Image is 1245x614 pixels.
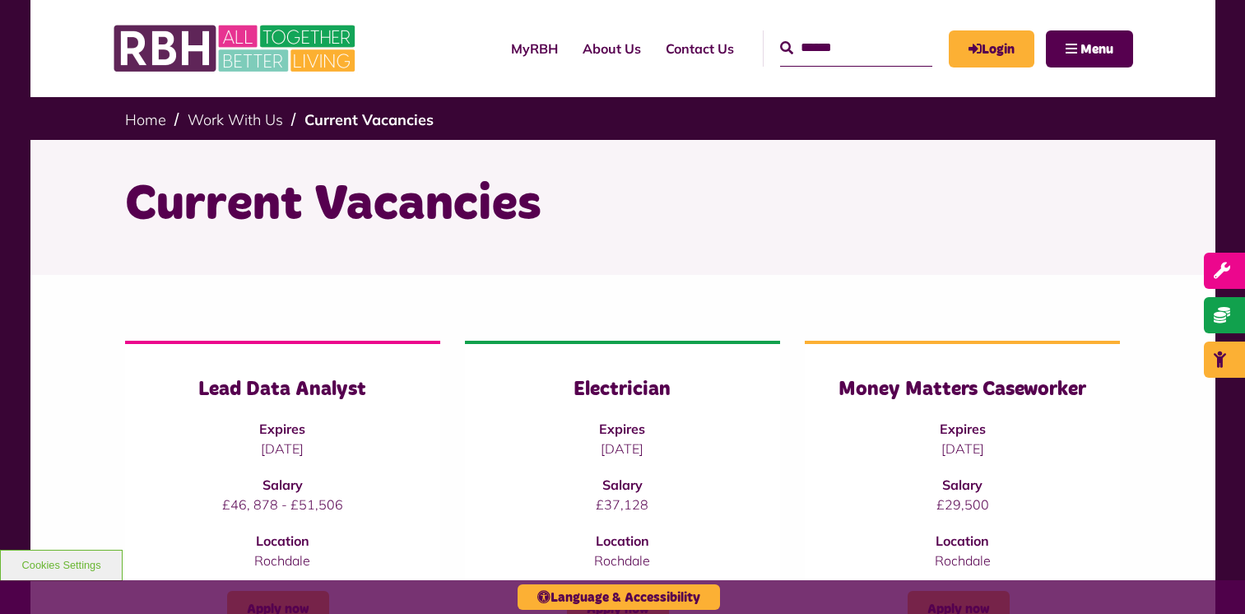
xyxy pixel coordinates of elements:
a: Contact Us [653,26,746,71]
a: MyRBH [499,26,570,71]
button: Navigation [1046,30,1133,67]
h1: Current Vacancies [125,173,1121,237]
strong: Expires [940,421,986,437]
p: £46, 878 - £51,506 [158,495,407,514]
p: £29,500 [838,495,1087,514]
a: About Us [570,26,653,71]
a: MyRBH [949,30,1034,67]
p: Rochdale [838,551,1087,570]
h3: Electrician [498,377,747,402]
input: Search [780,30,932,66]
span: Menu [1080,43,1113,56]
a: Home [125,110,166,129]
strong: Expires [259,421,305,437]
p: Rochdale [158,551,407,570]
p: [DATE] [498,439,747,458]
strong: Salary [602,477,643,493]
a: Current Vacancies [304,110,434,129]
img: RBH [113,16,360,81]
button: Language & Accessibility [518,584,720,610]
p: [DATE] [158,439,407,458]
strong: Salary [942,477,983,493]
strong: Location [256,533,309,549]
p: [DATE] [838,439,1087,458]
p: Rochdale [498,551,747,570]
h3: Lead Data Analyst [158,377,407,402]
iframe: Netcall Web Assistant for live chat [1171,540,1245,614]
strong: Location [936,533,989,549]
strong: Location [596,533,649,549]
h3: Money Matters Caseworker [838,377,1087,402]
strong: Salary [262,477,303,493]
a: Work With Us [188,110,283,129]
strong: Expires [599,421,645,437]
p: £37,128 [498,495,747,514]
